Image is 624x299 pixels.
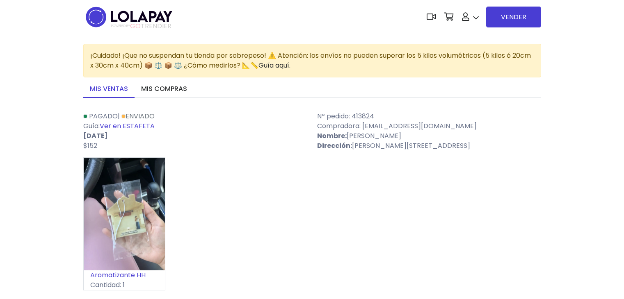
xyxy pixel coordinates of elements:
[317,141,541,151] p: [PERSON_NAME][STREET_ADDRESS]
[130,21,141,31] span: GO
[486,7,541,27] a: VENDER
[317,131,347,140] strong: Nombre:
[83,81,135,98] a: Mis ventas
[83,4,175,30] img: logo
[90,270,146,280] a: Aromatizante HH
[317,121,541,131] p: Compradora: [EMAIL_ADDRESS][DOMAIN_NAME]
[317,111,541,121] p: Nº pedido: 413824
[258,61,290,70] a: Guía aquí.
[83,141,97,150] span: $152
[121,111,155,121] a: Enviado
[84,280,165,290] p: Cantidad: 1
[90,51,531,70] span: ¡Cuidado! ¡Que no suspendan tu tienda por sobrepeso! ⚠️ Atención: los envíos no pueden superar lo...
[100,121,155,131] a: Ver en ESTAFETA
[317,131,541,141] p: [PERSON_NAME]
[111,24,130,28] span: POWERED BY
[78,111,312,151] div: | Guía:
[84,158,165,270] img: small_1681245488856.jpeg
[89,111,118,121] span: Pagado
[135,81,194,98] a: Mis compras
[317,141,352,150] strong: Dirección:
[83,131,307,141] p: [DATE]
[111,23,171,30] span: TRENDIER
